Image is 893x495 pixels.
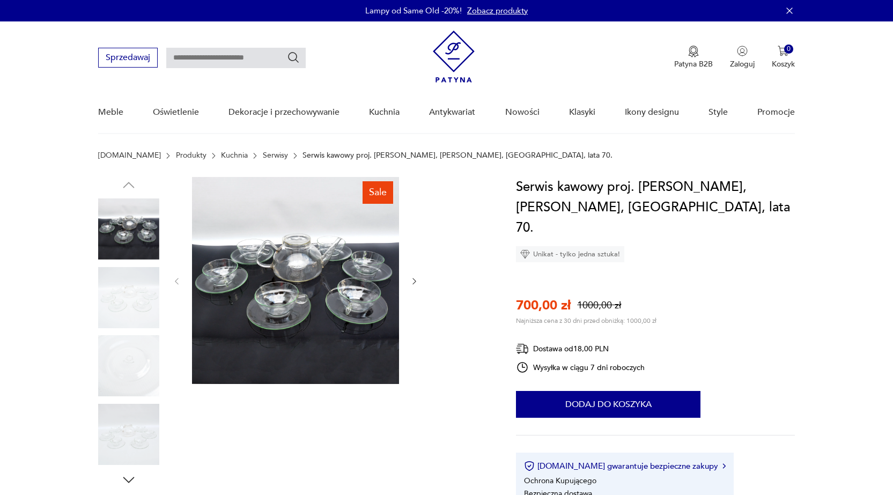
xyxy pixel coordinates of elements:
p: Lampy od Same Old -20%! [365,5,462,16]
p: Serwis kawowy proj. [PERSON_NAME], [PERSON_NAME], [GEOGRAPHIC_DATA], lata 70. [302,151,612,160]
a: Kuchnia [369,92,400,133]
button: Szukaj [287,51,300,64]
button: Patyna B2B [674,46,713,69]
p: Patyna B2B [674,59,713,69]
p: Zaloguj [730,59,755,69]
a: Style [709,92,728,133]
a: Sprzedawaj [98,55,158,62]
a: Klasyki [569,92,595,133]
a: Ikony designu [625,92,679,133]
a: Kuchnia [221,151,248,160]
p: 700,00 zł [516,297,571,314]
img: Ikona medalu [688,46,699,57]
p: 1000,00 zł [577,299,621,312]
button: [DOMAIN_NAME] gwarantuje bezpieczne zakupy [524,461,725,471]
a: Oświetlenie [153,92,199,133]
div: Unikat - tylko jedna sztuka! [516,246,624,262]
button: Zaloguj [730,46,755,69]
img: Ikona dostawy [516,342,529,356]
p: Koszyk [772,59,795,69]
button: Sprzedawaj [98,48,158,68]
img: Patyna - sklep z meblami i dekoracjami vintage [433,31,475,83]
a: Produkty [176,151,206,160]
a: [DOMAIN_NAME] [98,151,161,160]
img: Ikona certyfikatu [524,461,535,471]
div: Dostawa od 18,00 PLN [516,342,645,356]
img: Zdjęcie produktu Serwis kawowy proj. W. WAGENFELD, JENA GLAS, Niemcy, lata 70. [98,198,159,260]
div: Wysyłka w ciągu 7 dni roboczych [516,361,645,374]
a: Nowości [505,92,540,133]
a: Dekoracje i przechowywanie [228,92,340,133]
a: Meble [98,92,123,133]
img: Ikona diamentu [520,249,530,259]
img: Zdjęcie produktu Serwis kawowy proj. W. WAGENFELD, JENA GLAS, Niemcy, lata 70. [192,177,399,384]
a: Serwisy [263,151,288,160]
a: Zobacz produkty [467,5,528,16]
li: Ochrona Kupującego [524,476,596,486]
img: Ikona koszyka [778,46,788,56]
div: Sale [363,181,393,204]
img: Ikona strzałki w prawo [722,463,726,469]
a: Antykwariat [429,92,475,133]
h1: Serwis kawowy proj. [PERSON_NAME], [PERSON_NAME], [GEOGRAPHIC_DATA], lata 70. [516,177,794,238]
img: Ikonka użytkownika [737,46,748,56]
a: Ikona medaluPatyna B2B [674,46,713,69]
button: Dodaj do koszyka [516,391,700,418]
img: Zdjęcie produktu Serwis kawowy proj. W. WAGENFELD, JENA GLAS, Niemcy, lata 70. [98,267,159,328]
img: Zdjęcie produktu Serwis kawowy proj. W. WAGENFELD, JENA GLAS, Niemcy, lata 70. [98,335,159,396]
p: Najniższa cena z 30 dni przed obniżką: 1000,00 zł [516,316,656,325]
button: 0Koszyk [772,46,795,69]
div: 0 [784,45,793,54]
a: Promocje [757,92,795,133]
img: Zdjęcie produktu Serwis kawowy proj. W. WAGENFELD, JENA GLAS, Niemcy, lata 70. [98,404,159,465]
